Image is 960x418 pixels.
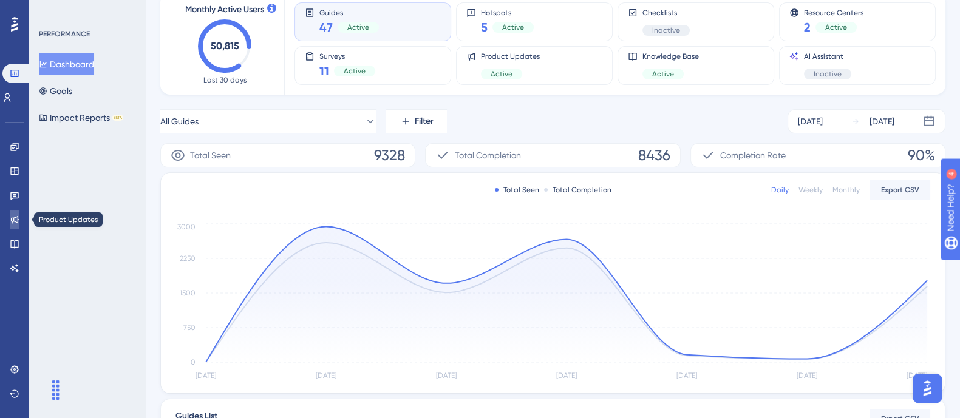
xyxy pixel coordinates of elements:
[825,22,847,32] span: Active
[160,114,199,129] span: All Guides
[386,109,447,133] button: Filter
[907,371,927,380] tspan: [DATE]
[804,52,851,61] span: AI Assistant
[46,372,66,408] div: Arrastar
[39,80,72,102] button: Goals
[177,223,196,231] tspan: 3000
[319,52,375,60] span: Surveys
[814,69,842,79] span: Inactive
[319,19,333,36] span: 47
[642,52,699,61] span: Knowledge Base
[652,69,674,79] span: Active
[870,180,930,200] button: Export CSV
[798,114,823,129] div: [DATE]
[832,185,860,195] div: Monthly
[638,146,670,165] span: 8436
[870,114,894,129] div: [DATE]
[798,185,823,195] div: Weekly
[455,148,521,163] span: Total Completion
[804,19,811,36] span: 2
[112,115,123,121] div: BETA
[481,8,534,16] span: Hotspots
[481,52,540,61] span: Product Updates
[642,8,690,18] span: Checklists
[502,22,524,32] span: Active
[183,323,196,332] tspan: 750
[347,22,369,32] span: Active
[29,3,76,18] span: Need Help?
[319,62,329,79] span: 11
[84,6,88,16] div: 4
[544,185,611,195] div: Total Completion
[720,148,786,163] span: Completion Rate
[415,114,434,129] span: Filter
[481,19,488,36] span: 5
[771,185,789,195] div: Daily
[319,8,379,16] span: Guides
[909,370,945,406] iframe: UserGuiding AI Assistant Launcher
[804,8,863,16] span: Resource Centers
[191,358,196,366] tspan: 0
[344,66,366,76] span: Active
[491,69,512,79] span: Active
[180,254,196,263] tspan: 2250
[203,75,247,85] span: Last 30 days
[39,29,90,39] div: PERFORMANCE
[676,371,697,380] tspan: [DATE]
[196,371,216,380] tspan: [DATE]
[160,109,376,133] button: All Guides
[436,371,457,380] tspan: [DATE]
[881,185,919,195] span: Export CSV
[185,2,264,17] span: Monthly Active Users
[39,107,123,129] button: Impact ReportsBETA
[495,185,539,195] div: Total Seen
[180,289,196,297] tspan: 1500
[374,146,405,165] span: 9328
[908,146,935,165] span: 90%
[797,371,817,380] tspan: [DATE]
[190,148,231,163] span: Total Seen
[39,53,94,75] button: Dashboard
[211,40,239,52] text: 50,815
[316,371,336,380] tspan: [DATE]
[556,371,577,380] tspan: [DATE]
[652,25,680,35] span: Inactive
